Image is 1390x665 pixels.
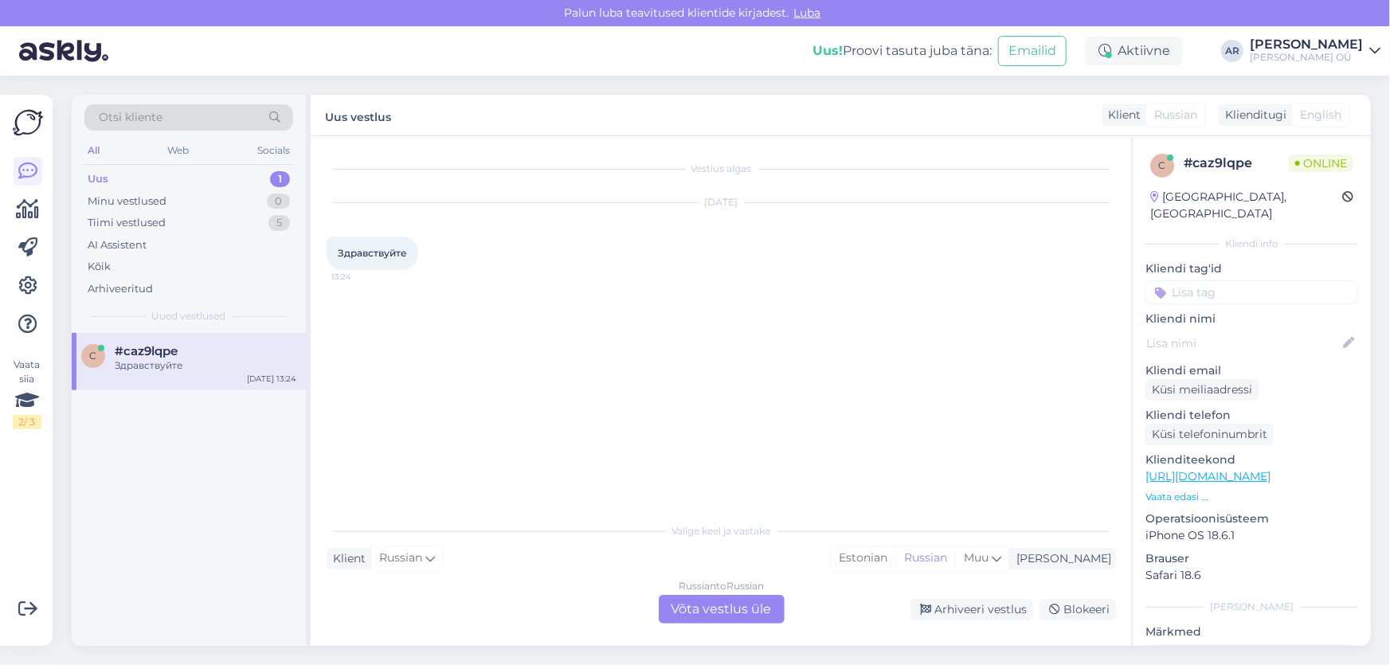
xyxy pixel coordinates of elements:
div: [DATE] [327,195,1116,209]
div: Kliendi info [1145,237,1358,251]
div: Tiimi vestlused [88,215,166,231]
p: Operatsioonisüsteem [1145,510,1358,527]
div: Vestlus algas [327,162,1116,176]
div: Klient [1102,107,1141,123]
p: Kliendi nimi [1145,311,1358,327]
div: Arhiveeri vestlus [910,599,1033,620]
div: Socials [254,140,293,161]
div: Arhiveeritud [88,281,153,297]
span: #caz9lqpe [115,344,178,358]
div: AI Assistent [88,237,147,253]
div: Vaata siia [13,358,41,429]
div: # caz9lqpe [1184,154,1289,173]
div: Aktiivne [1086,37,1183,65]
span: Luba [789,6,826,20]
div: Minu vestlused [88,194,166,209]
div: Web [165,140,193,161]
div: Russian to Russian [679,579,764,593]
span: Otsi kliente [99,109,162,126]
b: Uus! [812,43,843,58]
label: Uus vestlus [325,104,391,126]
span: c [1159,159,1166,171]
div: 0 [267,194,290,209]
div: Blokeeri [1040,599,1116,620]
p: Kliendi telefon [1145,407,1358,424]
img: Askly Logo [13,108,43,138]
div: 1 [270,171,290,187]
div: [GEOGRAPHIC_DATA], [GEOGRAPHIC_DATA] [1150,189,1342,222]
div: [PERSON_NAME] OÜ [1250,51,1363,64]
div: [PERSON_NAME] [1145,600,1358,614]
a: [URL][DOMAIN_NAME] [1145,469,1271,483]
div: Klienditugi [1219,107,1286,123]
p: Brauser [1145,550,1358,567]
div: Uus [88,171,108,187]
div: [PERSON_NAME] [1010,550,1111,567]
p: Märkmed [1145,624,1358,640]
p: Klienditeekond [1145,452,1358,468]
span: Muu [964,550,989,565]
span: 13:24 [331,271,391,283]
span: English [1300,107,1341,123]
div: Valige keel ja vastake [327,524,1116,538]
div: Võta vestlus üle [659,595,785,624]
span: Здравствуйте [338,247,407,259]
div: Küsi telefoninumbrit [1145,424,1274,445]
p: Safari 18.6 [1145,567,1358,584]
div: 5 [268,215,290,231]
span: c [90,350,97,362]
button: Emailid [998,36,1067,66]
span: Russian [1154,107,1197,123]
div: [DATE] 13:24 [247,373,296,385]
input: Lisa tag [1145,280,1358,304]
div: AR [1221,40,1243,62]
div: [PERSON_NAME] [1250,38,1363,51]
input: Lisa nimi [1146,334,1340,352]
div: Estonian [831,546,895,570]
span: Russian [379,550,422,567]
p: Kliendi email [1145,362,1358,379]
div: Russian [895,546,955,570]
p: Vaata edasi ... [1145,490,1358,504]
div: Proovi tasuta juba täna: [812,41,992,61]
span: Online [1289,155,1353,172]
span: Uued vestlused [152,309,226,323]
div: Kõik [88,259,111,275]
p: iPhone OS 18.6.1 [1145,527,1358,544]
div: Klient [327,550,366,567]
div: Küsi meiliaadressi [1145,379,1259,401]
a: [PERSON_NAME][PERSON_NAME] OÜ [1250,38,1380,64]
div: 2 / 3 [13,415,41,429]
div: All [84,140,103,161]
div: Здравствуйте [115,358,296,373]
p: Kliendi tag'id [1145,260,1358,277]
